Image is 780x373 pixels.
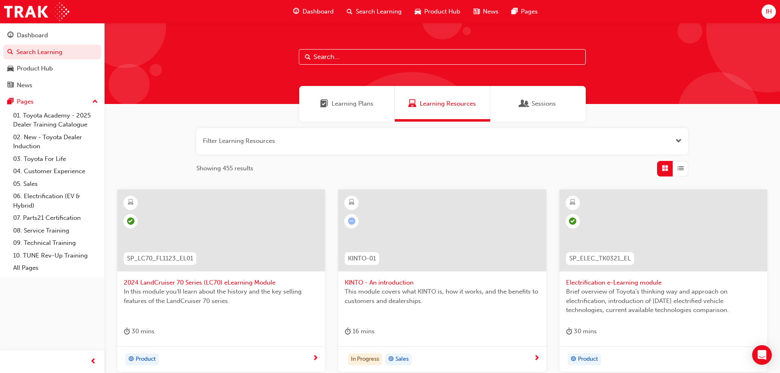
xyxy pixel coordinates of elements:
[345,278,539,287] span: KINTO - An introduction
[10,262,101,274] a: All Pages
[299,49,586,65] input: Search...
[7,32,14,39] span: guage-icon
[569,217,576,225] span: learningRecordVerb_COMPLETE-icon
[415,7,421,17] span: car-icon
[3,94,101,109] button: Pages
[356,7,402,16] span: Search Learning
[532,99,556,109] span: Sessions
[332,99,373,109] span: Learning Plans
[127,217,134,225] span: learningRecordVerb_PASS-icon
[92,97,98,107] span: up-icon
[10,153,101,165] a: 03. Toyota For Life
[10,237,101,249] a: 09. Technical Training
[124,326,155,337] div: 30 mins
[128,354,134,365] span: target-icon
[520,99,528,109] span: Sessions
[117,190,325,372] a: SP_LC70_FL1123_EL012024 LandCruiser 70 Series (LC70) eLearning ModuleIn this module you'll learn ...
[559,190,767,372] a: SP_ELEC_TK0321_ELElectrification e-Learning moduleBrief overview of Toyota’s thinking way and app...
[569,254,631,263] span: SP_ELEC_TK0321_EL
[678,164,684,173] span: List
[338,190,546,372] a: KINTO-01KINTO - An introductionThis module covers what KINTO is, how it works, and the benefits t...
[90,357,96,367] span: prev-icon
[10,178,101,190] a: 05. Sales
[490,86,586,122] a: SessionsSessions
[348,217,355,225] span: learningRecordVerb_ATTEMPT-icon
[10,109,101,131] a: 01. Toyota Academy - 2025 Dealer Training Catalogue
[7,65,14,72] span: car-icon
[3,45,101,60] a: Search Learning
[424,7,460,16] span: Product Hub
[4,2,69,21] img: Trak
[420,99,476,109] span: Learning Resources
[348,353,382,366] div: In Progress
[578,355,598,364] span: Product
[388,354,394,365] span: target-icon
[302,7,334,16] span: Dashboard
[7,49,13,56] span: search-icon
[347,7,352,17] span: search-icon
[10,131,101,153] a: 02. New - Toyota Dealer Induction
[766,7,772,16] span: IH
[10,249,101,262] a: 10. TUNE Rev-Up Training
[3,28,101,43] a: Dashboard
[396,355,409,364] span: Sales
[408,3,467,20] a: car-iconProduct Hub
[675,136,682,146] button: Open the filter
[566,326,572,337] span: duration-icon
[512,7,518,17] span: pages-icon
[320,99,328,109] span: Learning Plans
[136,355,156,364] span: Product
[483,7,498,16] span: News
[566,278,761,287] span: Electrification e-Learning module
[566,326,597,337] div: 30 mins
[505,3,544,20] a: pages-iconPages
[349,197,355,208] span: learningResourceType_ELEARNING-icon
[345,326,351,337] span: duration-icon
[17,64,53,73] div: Product Hub
[127,254,193,263] span: SP_LC70_FL1123_EL01
[10,165,101,178] a: 04. Customer Experience
[10,190,101,212] a: 06. Electrification (EV & Hybrid)
[345,287,539,305] span: This module covers what KINTO is, how it works, and the benefits to customers and dealerships.
[340,3,408,20] a: search-iconSearch Learning
[395,86,490,122] a: Learning ResourcesLearning Resources
[7,98,14,106] span: pages-icon
[662,164,668,173] span: Grid
[17,81,32,90] div: News
[124,287,318,305] span: In this module you'll learn about the history and the key selling features of the LandCruiser 70 ...
[570,197,575,208] span: learningResourceType_ELEARNING-icon
[287,3,340,20] a: guage-iconDashboard
[293,7,299,17] span: guage-icon
[299,86,395,122] a: Learning PlansLearning Plans
[305,52,311,62] span: Search
[124,278,318,287] span: 2024 LandCruiser 70 Series (LC70) eLearning Module
[571,354,576,365] span: target-icon
[17,97,34,106] div: Pages
[312,355,318,362] span: next-icon
[752,345,772,365] div: Open Intercom Messenger
[345,326,375,337] div: 16 mins
[534,355,540,362] span: next-icon
[348,254,376,263] span: KINTO-01
[10,224,101,237] a: 08. Service Training
[7,82,14,89] span: news-icon
[408,99,416,109] span: Learning Resources
[3,78,101,93] a: News
[10,212,101,224] a: 07. Parts21 Certification
[566,287,761,315] span: Brief overview of Toyota’s thinking way and approach on electrification, introduction of [DATE] e...
[762,5,776,19] button: IH
[128,197,134,208] span: learningResourceType_ELEARNING-icon
[17,31,48,40] div: Dashboard
[467,3,505,20] a: news-iconNews
[3,61,101,76] a: Product Hub
[521,7,538,16] span: Pages
[3,26,101,94] button: DashboardSearch LearningProduct HubNews
[124,326,130,337] span: duration-icon
[196,164,253,173] span: Showing 455 results
[473,7,480,17] span: news-icon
